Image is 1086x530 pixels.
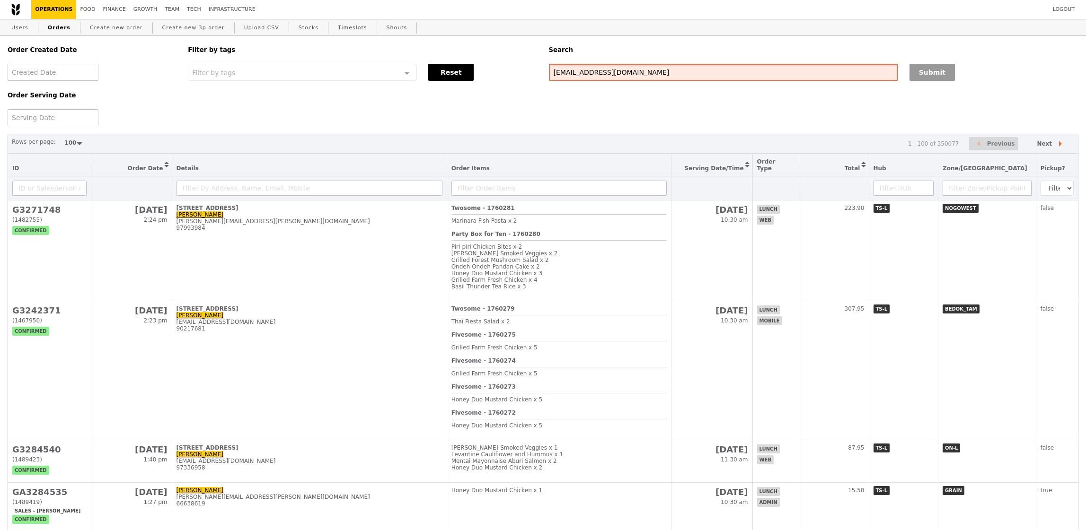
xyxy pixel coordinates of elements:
[177,312,224,319] a: [PERSON_NAME]
[451,383,516,390] b: Fivesome - 1760273
[177,325,442,332] div: 90217681
[12,456,87,463] div: (1489423)
[96,444,167,454] h2: [DATE]
[451,205,515,211] b: Twosome - 1760281
[721,456,748,463] span: 11:30 am
[143,456,167,463] span: 1:40 pm
[177,458,442,464] div: [EMAIL_ADDRESS][DOMAIN_NAME]
[12,487,87,497] h2: GA3284535
[44,19,74,36] a: Orders
[8,19,32,36] a: Users
[12,137,56,147] label: Rows per page:
[1041,487,1052,494] span: true
[177,464,442,471] div: 97336958
[874,486,890,495] span: TS-L
[177,165,199,172] span: Details
[451,243,522,250] span: Piri‑piri Chicken Bites x 2
[757,158,776,172] span: Order Type
[909,64,955,81] button: Submit
[676,487,748,497] h2: [DATE]
[848,444,864,451] span: 87.95
[188,46,537,53] h5: Filter by tags
[874,204,890,213] span: TS-L
[757,205,780,214] span: lunch
[12,317,87,324] div: (1467950)
[721,317,748,324] span: 10:30 am
[12,226,49,235] span: confirmed
[12,305,87,315] h2: G3242371
[177,444,442,451] div: [STREET_ADDRESS]
[451,277,538,283] span: Grilled Farm Fresh Chicken x 4
[943,486,964,495] span: GRAIN
[943,181,1032,196] input: Filter Zone/Pickup Point
[757,316,782,325] span: mobile
[86,19,147,36] a: Create new order
[874,304,890,313] span: TS-L
[757,455,774,464] span: web
[1041,444,1054,451] span: false
[451,422,543,429] span: Honey Duo Mustard Chicken x 5
[177,500,442,507] div: 66638619
[874,165,886,172] span: Hub
[177,319,442,325] div: [EMAIL_ADDRESS][DOMAIN_NAME]
[12,466,49,475] span: confirmed
[451,487,667,494] div: Honey Duo Mustard Chicken x 1
[12,444,87,454] h2: G3284540
[848,487,864,494] span: 15.50
[845,205,865,211] span: 223.90
[676,444,748,454] h2: [DATE]
[177,181,442,196] input: Filter by Address, Name, Email, Mobile
[549,64,898,81] input: Search any field
[845,305,865,312] span: 307.95
[943,204,978,213] span: NOGOWEST
[8,46,177,53] h5: Order Created Date
[8,64,98,81] input: Created Date
[451,331,516,338] b: Fivesome - 1760275
[96,205,167,215] h2: [DATE]
[177,487,224,494] a: [PERSON_NAME]
[969,137,1018,151] button: Previous
[428,64,474,81] button: Reset
[143,499,167,505] span: 1:27 pm
[451,444,667,451] div: [PERSON_NAME] Smoked Veggies x 1
[451,305,515,312] b: Twosome - 1760279
[12,181,87,196] input: ID or Salesperson name
[943,304,980,313] span: BEDOK_TAM
[451,181,667,196] input: Filter Order Items
[943,165,1027,172] span: Zone/[GEOGRAPHIC_DATA]
[1037,138,1052,149] span: Next
[757,216,774,225] span: web
[943,443,960,452] span: ON-L
[451,458,667,464] div: Mentai Mayonnaise Aburi Salmon x 2
[451,409,516,416] b: Fivesome - 1760272
[12,217,87,223] div: (1482755)
[874,443,890,452] span: TS-L
[177,205,442,211] div: [STREET_ADDRESS]
[177,494,442,500] div: [PERSON_NAME][EMAIL_ADDRESS][PERSON_NAME][DOMAIN_NAME]
[451,464,667,471] div: Honey Duo Mustard Chicken x 2
[451,344,538,351] span: Grilled Farm Fresh Chicken x 5
[721,217,748,223] span: 10:30 am
[549,46,1079,53] h5: Search
[1041,205,1054,211] span: false
[874,181,934,196] input: Filter Hub
[192,68,235,77] span: Filter by tags
[451,451,667,458] div: Levantine Cauliflower and Hummus x 1
[383,19,411,36] a: Shouts
[987,138,1015,149] span: Previous
[451,283,526,290] span: Basil Thunder Tea Rice x 3
[676,305,748,315] h2: [DATE]
[721,499,748,505] span: 10:30 am
[676,205,748,215] h2: [DATE]
[334,19,371,36] a: Timeslots
[12,499,87,505] div: (1489419)
[451,370,538,377] span: Grilled Farm Fresh Chicken x 5
[96,487,167,497] h2: [DATE]
[451,396,543,403] span: Honey Duo Mustard Chicken x 5
[451,250,558,257] span: [PERSON_NAME] Smoked Veggies x 2
[451,270,543,277] span: Honey Duo Mustard Chicken x 3
[757,305,780,314] span: lunch
[908,140,959,147] div: 1 - 100 of 350077
[177,211,224,218] a: [PERSON_NAME]
[451,165,490,172] span: Order Items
